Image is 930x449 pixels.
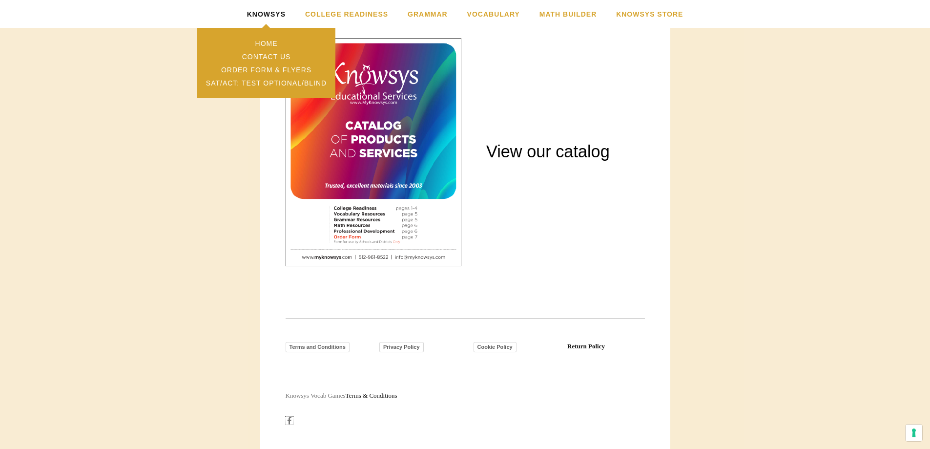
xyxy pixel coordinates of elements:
a: View our catalog [486,142,610,161]
a: SAT/ACT: Test Optional/Blind [197,76,335,89]
a: Return Policy [567,342,605,350]
a: Order Form & Flyers [197,63,335,76]
a: Terms and Conditions [286,342,350,353]
a: Privacy Policy [379,342,424,353]
a: Home [197,37,335,50]
button: Your consent preferences for tracking technologies [906,425,922,441]
a: Contact Us [197,50,335,63]
a: Terms & Conditions [346,392,397,399]
p: Knowsys Vocab Games [286,390,645,401]
a: Cookie Policy [474,342,517,353]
